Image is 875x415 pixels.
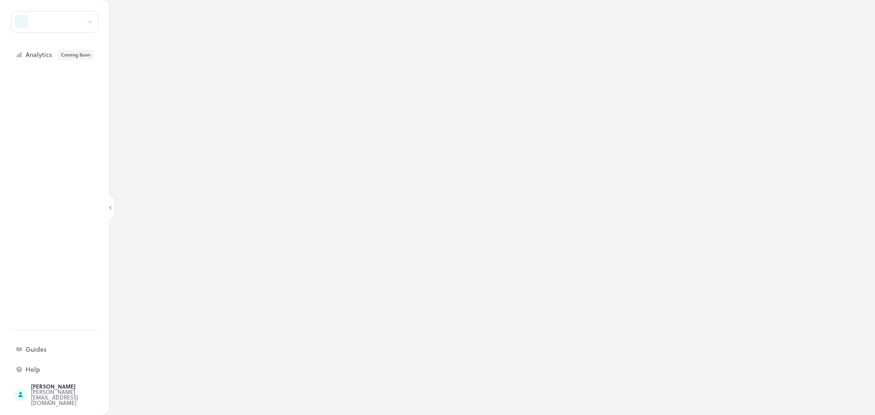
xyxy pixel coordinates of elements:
[31,389,117,405] div: [PERSON_NAME][EMAIL_ADDRESS][DOMAIN_NAME]
[26,50,117,60] div: Analytics
[26,366,117,373] div: Help
[57,50,94,60] div: Coming Soon
[26,346,117,353] div: Guides
[31,384,117,389] div: [PERSON_NAME]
